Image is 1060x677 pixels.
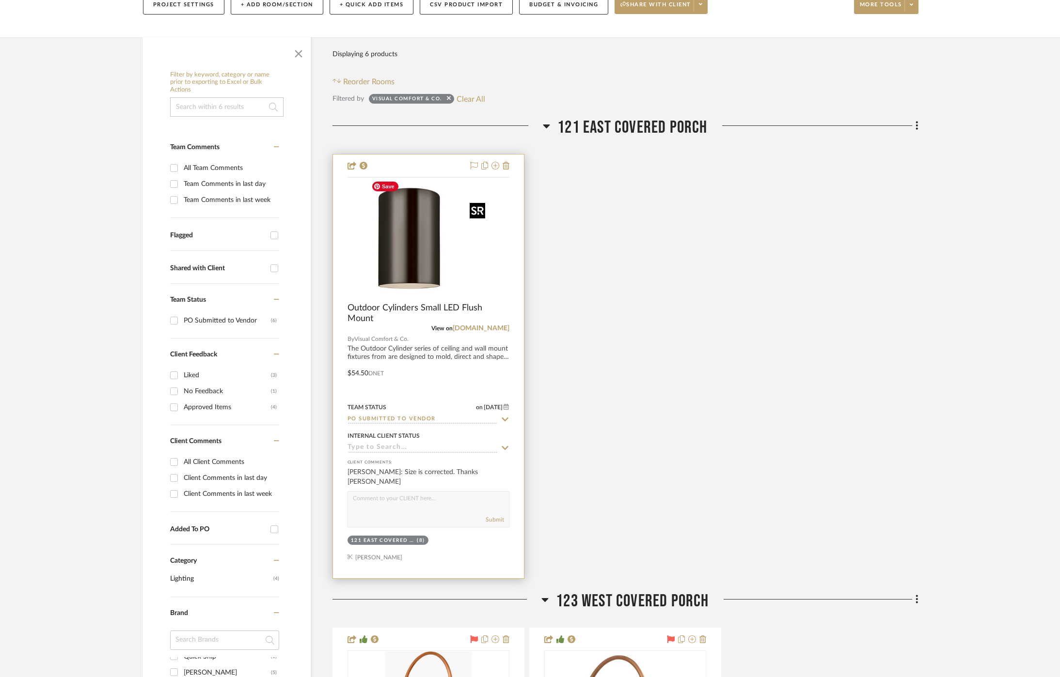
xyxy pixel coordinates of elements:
div: Liked [184,368,271,383]
span: Category [170,557,197,565]
div: All Client Comments [184,454,277,470]
div: Flagged [170,231,266,240]
div: (8) [417,537,425,544]
div: (1) [271,384,277,399]
div: Client Comments in last day [184,470,277,486]
div: PO Submitted to Vendor [184,313,271,328]
span: Share with client [620,1,691,15]
div: [PERSON_NAME]: Size is corrected. Thanks [PERSON_NAME] [348,467,509,487]
span: 121 EAST COVERED PORCH [557,117,707,138]
span: Client Comments [170,438,221,445]
div: (4) [271,400,277,415]
div: Shared with Client [170,264,266,273]
span: Reorder Rooms [343,76,395,88]
button: Close [289,42,308,62]
div: Client Comments in last week [184,486,277,502]
div: Visual Comfort & Co. [372,95,442,105]
span: View on [431,325,453,331]
span: Lighting [170,570,271,587]
div: Team Comments in last week [184,192,277,208]
input: Type to Search… [348,415,498,424]
span: More tools [860,1,902,15]
span: Outdoor Cylinders Small LED Flush Mount [348,303,509,324]
button: Submit [486,515,504,524]
input: Search within 6 results [170,97,284,117]
span: (4) [273,571,279,586]
button: Clear All [457,92,485,105]
span: [DATE] [483,404,504,411]
span: on [476,404,483,410]
span: By [348,335,354,344]
span: Team Comments [170,144,220,151]
span: 123 WEST COVERED PORCH [556,591,709,612]
div: (6) [271,313,277,328]
div: All Team Comments [184,160,277,176]
a: [DOMAIN_NAME] [453,325,509,332]
div: Filtered by [332,93,364,104]
div: Internal Client Status [348,431,420,440]
h6: Filter by keyword, category or name prior to exporting to Excel or Bulk Actions [170,71,284,94]
div: Team Status [348,403,386,412]
div: Added To PO [170,525,266,534]
input: Search Brands [170,631,279,650]
div: No Feedback [184,384,271,399]
input: Type to Search… [348,444,498,453]
button: Reorder Rooms [332,76,395,88]
div: Team Comments in last day [184,176,277,192]
span: Save [372,182,398,191]
div: Displaying 6 products [332,45,397,64]
span: Visual Comfort & Co. [354,335,409,344]
div: 121 EAST COVERED PORCH [351,537,415,544]
div: (3) [271,368,277,383]
span: Client Feedback [170,351,217,358]
span: Team Status [170,296,206,303]
div: Approved Items [184,400,271,415]
span: Brand [170,610,188,616]
div: 0 [348,177,470,299]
